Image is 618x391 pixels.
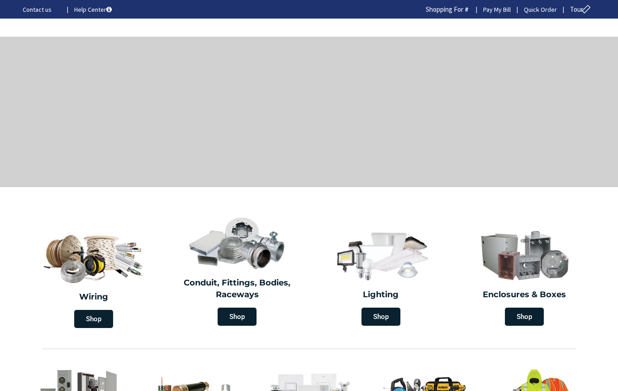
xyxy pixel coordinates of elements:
h2: Conduit, Fittings, Bodies, Raceways [172,277,303,300]
span: Shop [505,308,544,326]
a: Help Center [74,5,112,14]
a: Pay My Bill [483,5,511,14]
h2: Wiring [26,291,161,303]
h2: Enclosures & Boxes [460,289,590,301]
a: Wiring Shop [22,224,166,333]
strong: # [465,5,469,14]
a: Contact us [23,5,60,14]
a: Conduit, Fittings, Bodies, Raceways Shop [168,212,307,330]
span: Shopping For [426,5,463,14]
span: Shop [74,310,113,328]
span: Tour [570,5,593,14]
span: Shop [218,308,257,326]
a: Quick Order [524,5,557,14]
a: Enclosures & Boxes Shop [455,224,594,330]
h2: Lighting [316,289,446,301]
a: Lighting Shop [311,224,451,330]
span: Shop [361,308,400,326]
